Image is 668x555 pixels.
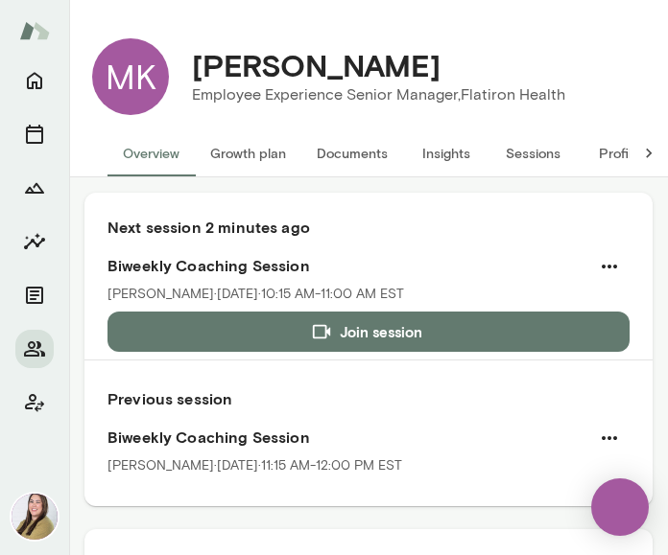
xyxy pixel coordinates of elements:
h4: [PERSON_NAME] [192,47,441,83]
button: Growth Plan [15,169,54,207]
p: Employee Experience Senior Manager, Flatiron Health [192,83,565,106]
button: Insights [15,222,54,261]
button: Client app [15,383,54,422]
button: Insights [403,130,489,176]
button: Home [15,61,54,100]
button: Join session [107,312,630,352]
div: MK [92,38,169,115]
button: Sessions [15,115,54,153]
h6: Next session 2 minutes ago [107,216,630,239]
h6: Biweekly Coaching Session [107,426,630,449]
button: Overview [107,130,195,176]
p: [PERSON_NAME] · [DATE] · 10:15 AM-11:00 AM EST [107,285,404,304]
button: Sessions [489,130,576,176]
img: Mento [19,12,50,49]
button: Growth plan [195,130,301,176]
button: Documents [15,276,54,314]
p: [PERSON_NAME] · [DATE] · 11:15 AM-12:00 PM EST [107,456,402,475]
button: Profile [576,130,662,176]
button: Documents [301,130,403,176]
button: Members [15,330,54,368]
img: Michelle Doan [12,494,58,540]
h6: Biweekly Coaching Session [107,254,630,277]
h6: Previous session [107,387,630,410]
